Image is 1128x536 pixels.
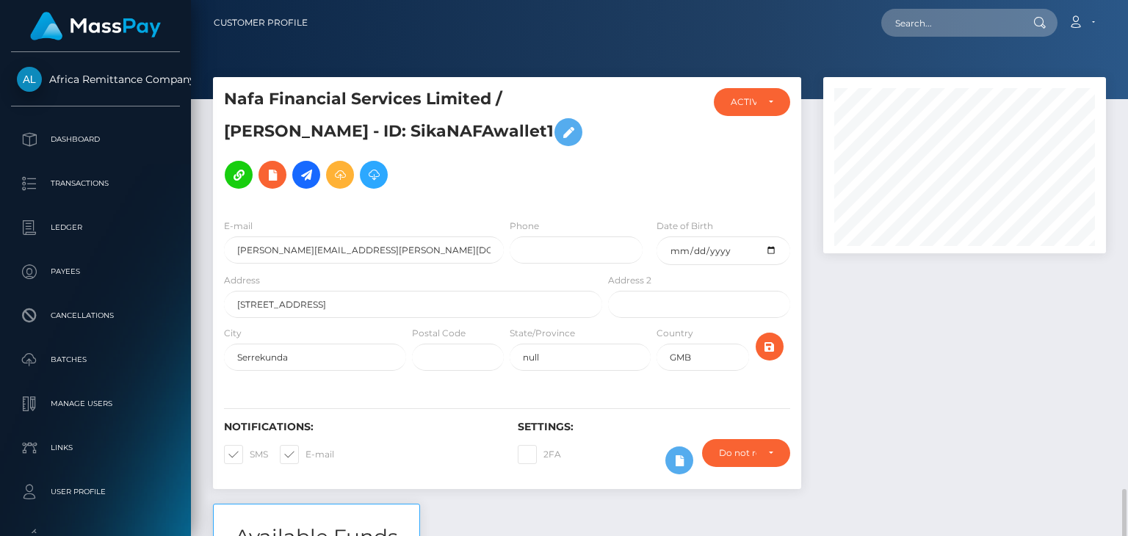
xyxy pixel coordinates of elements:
[719,447,756,459] div: Do not require
[224,445,268,464] label: SMS
[510,327,575,340] label: State/Province
[17,67,42,92] img: Africa Remittance Company LLC
[11,430,180,466] a: Links
[17,393,174,415] p: Manage Users
[30,12,161,40] img: MassPay Logo
[11,165,180,202] a: Transactions
[11,209,180,246] a: Ledger
[11,121,180,158] a: Dashboard
[702,439,790,467] button: Do not require
[11,474,180,510] a: User Profile
[11,385,180,422] a: Manage Users
[881,9,1019,37] input: Search...
[518,445,561,464] label: 2FA
[608,274,651,287] label: Address 2
[657,220,713,233] label: Date of Birth
[11,297,180,334] a: Cancellations
[17,305,174,327] p: Cancellations
[510,220,539,233] label: Phone
[224,220,253,233] label: E-mail
[17,261,174,283] p: Payees
[224,274,260,287] label: Address
[11,341,180,378] a: Batches
[11,253,180,290] a: Payees
[17,217,174,239] p: Ledger
[292,161,320,189] a: Initiate Payout
[17,128,174,151] p: Dashboard
[214,7,308,38] a: Customer Profile
[224,421,496,433] h6: Notifications:
[224,327,242,340] label: City
[714,88,789,116] button: ACTIVE
[731,96,756,108] div: ACTIVE
[17,349,174,371] p: Batches
[518,421,789,433] h6: Settings:
[17,173,174,195] p: Transactions
[412,327,466,340] label: Postal Code
[280,445,334,464] label: E-mail
[17,437,174,459] p: Links
[224,88,594,196] h5: Nafa Financial Services Limited / [PERSON_NAME] - ID: SikaNAFAwallet1
[657,327,693,340] label: Country
[11,73,180,86] span: Africa Remittance Company LLC
[17,481,174,503] p: User Profile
